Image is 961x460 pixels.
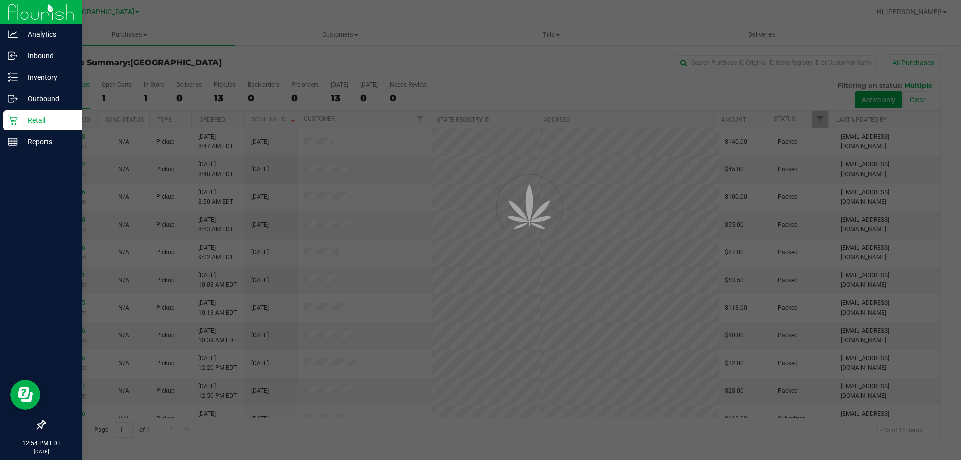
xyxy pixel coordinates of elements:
[5,448,78,455] p: [DATE]
[18,93,78,105] p: Outbound
[18,136,78,148] p: Reports
[5,439,78,448] p: 12:54 PM EDT
[18,28,78,40] p: Analytics
[8,51,18,61] inline-svg: Inbound
[8,137,18,147] inline-svg: Reports
[18,50,78,62] p: Inbound
[8,115,18,125] inline-svg: Retail
[18,71,78,83] p: Inventory
[8,94,18,104] inline-svg: Outbound
[8,29,18,39] inline-svg: Analytics
[8,72,18,82] inline-svg: Inventory
[18,114,78,126] p: Retail
[10,380,40,410] iframe: Resource center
